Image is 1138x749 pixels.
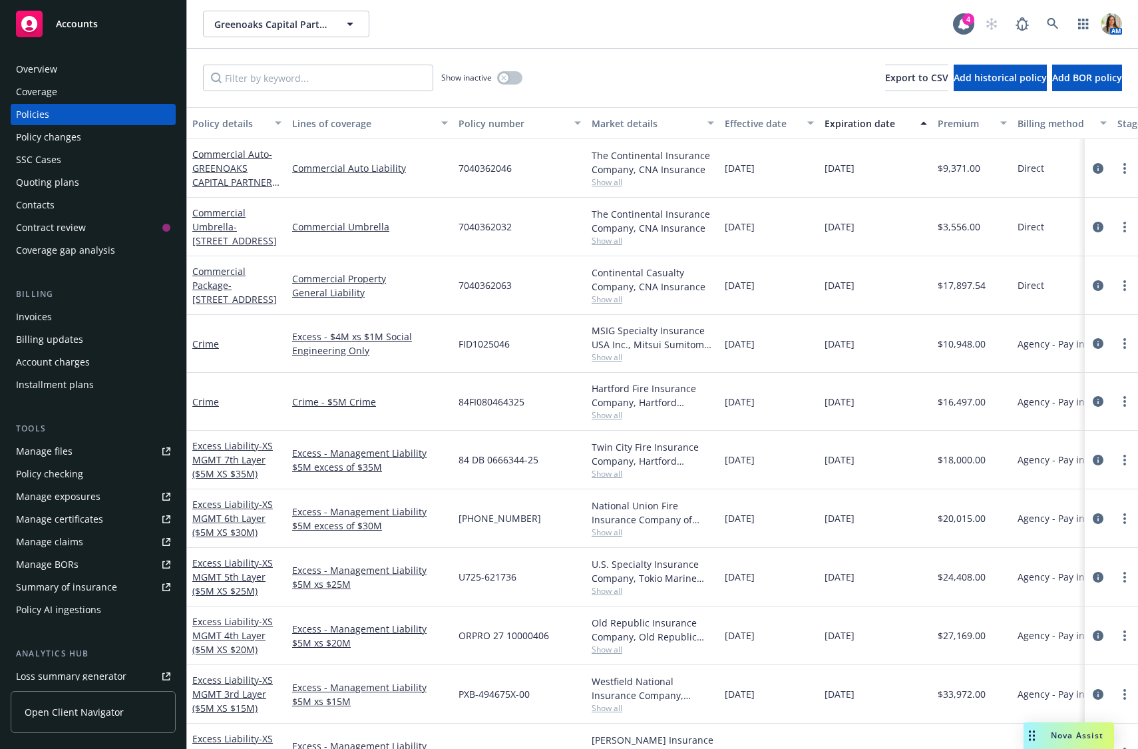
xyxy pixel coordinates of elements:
span: $27,169.00 [938,628,986,642]
span: Add historical policy [954,71,1047,84]
a: circleInformation [1090,628,1106,644]
span: - XS MGMT 6th Layer ($5M XS $30M) [192,498,273,539]
button: Nova Assist [1024,722,1114,749]
a: Commercial Umbrella [292,220,448,234]
span: Direct [1018,161,1044,175]
span: [DATE] [825,337,854,351]
span: 7040362046 [459,161,512,175]
a: Excess Liability [192,557,273,597]
span: - [STREET_ADDRESS] [192,220,277,247]
span: Open Client Navigator [25,705,124,719]
span: [DATE] [725,161,755,175]
a: Excess - Management Liability $5M excess of $30M [292,505,448,533]
a: Commercial Property [292,272,448,286]
span: Add BOR policy [1052,71,1122,84]
span: [DATE] [725,453,755,467]
span: [DATE] [725,395,755,409]
span: Direct [1018,278,1044,292]
button: Policy number [453,107,586,139]
a: circleInformation [1090,393,1106,409]
span: - XS MGMT 7th Layer ($5M XS $35M) [192,439,273,480]
button: Greenoaks Capital Partners LLC [203,11,369,37]
div: The Continental Insurance Company, CNA Insurance [592,207,714,235]
a: circleInformation [1090,278,1106,294]
span: $16,497.00 [938,395,986,409]
span: Show all [592,468,714,479]
span: ORPRO 27 10000406 [459,628,549,642]
a: Billing updates [11,329,176,350]
a: Coverage gap analysis [11,240,176,261]
span: Agency - Pay in full [1018,687,1102,701]
span: [DATE] [725,220,755,234]
a: SSC Cases [11,149,176,170]
a: more [1117,628,1133,644]
a: circleInformation [1090,160,1106,176]
span: $10,948.00 [938,337,986,351]
div: 4 [962,13,974,25]
div: Quoting plans [16,172,79,193]
span: $24,408.00 [938,570,986,584]
a: Policy checking [11,463,176,485]
div: MSIG Specialty Insurance USA Inc., Mitsui Sumitomo Insurance Group, CRC Group [592,324,714,352]
span: [DATE] [825,395,854,409]
div: Billing method [1018,117,1092,130]
div: Contacts [16,194,55,216]
span: Greenoaks Capital Partners LLC [214,17,329,31]
span: Show inactive [441,72,492,83]
div: Twin City Fire Insurance Company, Hartford Insurance Group, CRC Group [592,440,714,468]
a: Manage BORs [11,554,176,575]
div: Policy checking [16,463,83,485]
span: Accounts [56,19,98,29]
div: Billing updates [16,329,83,350]
div: Tools [11,422,176,435]
div: Premium [938,117,992,130]
div: Coverage [16,81,57,103]
a: Policy changes [11,126,176,148]
a: more [1117,686,1133,702]
span: U725-621736 [459,570,516,584]
a: Excess Liability [192,439,273,480]
div: U.S. Specialty Insurance Company, Tokio Marine HCC, CRC Group [592,557,714,585]
span: FID1025046 [459,337,510,351]
span: [DATE] [825,453,854,467]
a: more [1117,569,1133,585]
a: Excess Liability [192,615,273,656]
button: Lines of coverage [287,107,453,139]
span: Export to CSV [885,71,948,84]
a: Excess - $4M xs $1M Social Engineering Only [292,330,448,358]
a: more [1117,278,1133,294]
div: Market details [592,117,699,130]
a: Summary of insurance [11,577,176,598]
span: [DATE] [725,511,755,525]
span: [PHONE_NUMBER] [459,511,541,525]
a: Policies [11,104,176,125]
a: Excess - Management Liability $5M excess of $35M [292,446,448,474]
a: Policy AI ingestions [11,599,176,621]
a: Manage exposures [11,486,176,507]
div: Effective date [725,117,799,130]
div: Old Republic Insurance Company, Old Republic General Insurance Group, CRC Group [592,616,714,644]
div: Loss summary generator [16,666,126,687]
a: Accounts [11,5,176,43]
a: Account charges [11,352,176,373]
span: 84 DB 0666344-25 [459,453,538,467]
a: more [1117,160,1133,176]
a: Crime - $5M Crime [292,395,448,409]
span: [DATE] [825,570,854,584]
button: Effective date [719,107,819,139]
a: Commercial Auto Liability [292,161,448,175]
a: Report a Bug [1009,11,1036,37]
span: 84FI080464325 [459,395,524,409]
a: Overview [11,59,176,80]
span: [DATE] [725,337,755,351]
div: Westfield National Insurance Company, [GEOGRAPHIC_DATA], CRC Group [592,674,714,702]
button: Add BOR policy [1052,65,1122,91]
a: more [1117,511,1133,527]
button: Market details [586,107,719,139]
span: Agency - Pay in full [1018,628,1102,642]
a: Crime [192,338,219,350]
span: 7040362032 [459,220,512,234]
a: General Liability [292,286,448,300]
span: Agency - Pay in full [1018,570,1102,584]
